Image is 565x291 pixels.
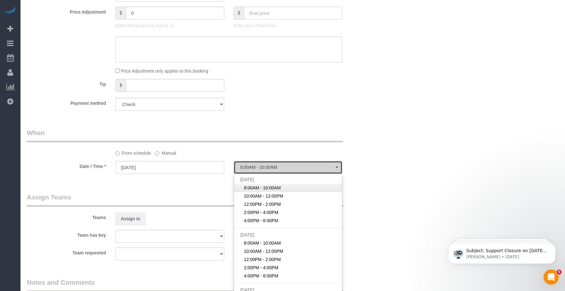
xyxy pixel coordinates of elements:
span: 8:00AM - 10:00AM [240,165,336,170]
span: 2:00PM - 4:00PM [244,209,278,216]
span: 8:00AM - 10:00AM [244,240,281,246]
legend: Assign Teams [27,193,343,207]
label: Team requested [22,247,111,256]
span: Price Adjustment only applies to this booking [121,68,208,74]
p: Message from Ellie, sent 6w ago [27,24,109,30]
span: [DATE] [240,177,254,182]
span: 2:00PM - 4:00PM [244,264,278,271]
span: 10:00AM - 12:00PM [244,193,283,199]
label: Team has key [22,230,111,238]
span: 12:00PM - 2:00PM [244,201,281,207]
img: Automaid Logo [4,6,16,15]
label: Teams [22,212,111,221]
label: Manual [155,148,176,156]
label: Tip [22,79,111,87]
span: $ [115,7,126,20]
input: From schedule [115,151,120,155]
button: 8:00AM - 10:00AM [234,161,343,174]
label: Date / Time * [22,161,111,169]
label: From schedule [115,148,151,156]
span: 10:00AM - 12:00PM [244,248,283,254]
span: 5 [556,270,562,275]
span: 4:00PM - 6:00PM [244,217,278,224]
span: 8:00AM - 10:00AM [244,185,281,191]
p: Enter the Amount to Adjust, or [115,22,224,29]
iframe: Intercom notifications message [439,230,565,274]
p: Enter your Final Price [234,22,343,29]
input: MM/DD/YYYY [115,161,224,174]
label: Payment method [22,98,111,106]
span: 4:00PM - 6:00PM [244,273,278,279]
legend: When [27,128,343,142]
input: final price [244,7,342,20]
span: $ [115,79,126,92]
input: Manual [155,151,159,155]
button: Assign to [115,212,146,225]
span: $ [234,7,244,20]
span: Subject: Support Closure on [DATE] Hey Everyone: Automaid Support will be closed [DATE][DATE] in ... [27,18,108,117]
label: Price Adjustment [22,7,111,15]
span: 12:00PM - 2:00PM [244,256,281,263]
span: [DATE] [240,232,254,237]
iframe: Intercom live chat [544,270,559,285]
